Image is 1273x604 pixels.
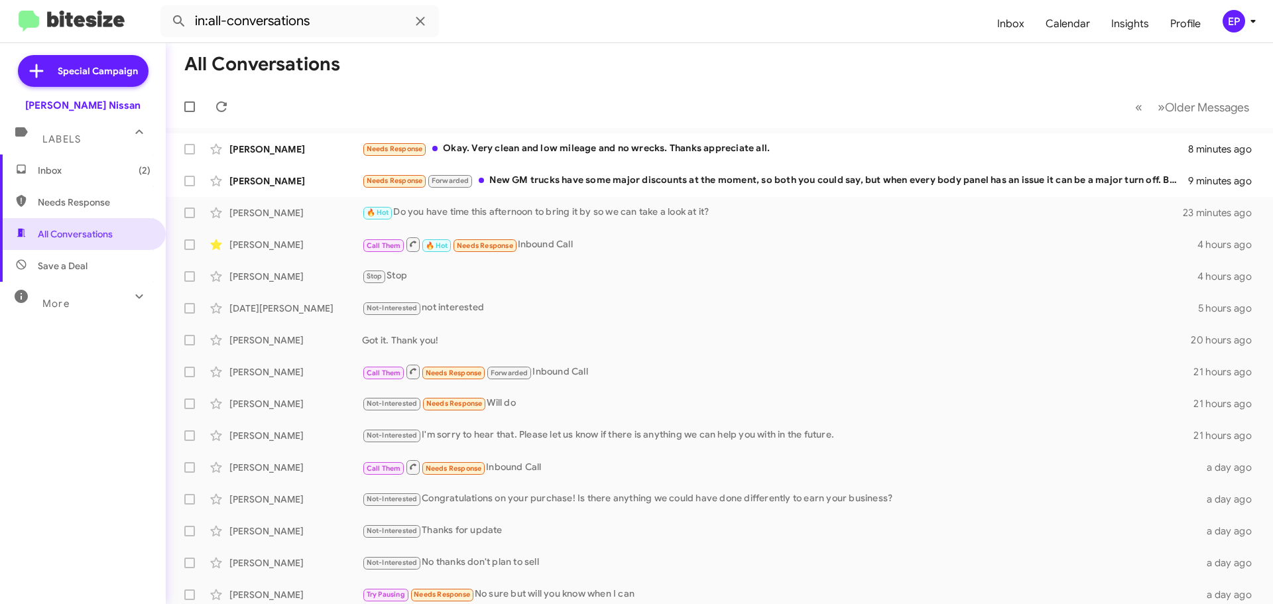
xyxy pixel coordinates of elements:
div: [PERSON_NAME] [229,174,362,188]
div: EP [1223,10,1245,32]
span: Needs Response [426,399,483,408]
span: Forwarded [428,175,472,188]
div: a day ago [1199,493,1262,506]
div: Will do [362,396,1193,411]
div: Thanks for update [362,523,1199,538]
span: Older Messages [1165,100,1249,115]
span: Call Them [367,464,401,473]
div: 4 hours ago [1197,238,1262,251]
div: [PERSON_NAME] [229,333,362,347]
span: Not-Interested [367,304,418,312]
div: a day ago [1199,588,1262,601]
div: Congratulations on your purchase! Is there anything we could have done differently to earn your b... [362,491,1199,507]
div: No sure but will you know when I can [362,587,1199,602]
span: (2) [139,164,151,177]
div: [PERSON_NAME] Nissan [25,99,141,112]
span: Not-Interested [367,526,418,535]
button: EP [1211,10,1258,32]
a: Special Campaign [18,55,149,87]
div: [PERSON_NAME] [229,206,362,219]
span: Call Them [367,241,401,250]
span: Not-Interested [367,431,418,440]
nav: Page navigation example [1128,93,1257,121]
div: 4 hours ago [1197,270,1262,283]
div: Okay. Very clean and low mileage and no wrecks. Thanks appreciate all. [362,141,1188,156]
span: Call Them [367,369,401,377]
h1: All Conversations [184,54,340,75]
span: Labels [42,133,81,145]
span: More [42,298,70,310]
div: 5 hours ago [1198,302,1262,315]
span: Needs Response [414,590,470,599]
span: Not-Interested [367,495,418,503]
span: Needs Response [457,241,513,250]
a: Insights [1101,5,1160,43]
div: [PERSON_NAME] [229,270,362,283]
div: a day ago [1199,556,1262,570]
div: 21 hours ago [1193,429,1262,442]
span: Special Campaign [58,64,138,78]
span: 🔥 Hot [367,208,389,217]
span: Inbox [38,164,151,177]
div: [PERSON_NAME] [229,238,362,251]
div: Got it. Thank you! [362,333,1191,347]
span: « [1135,99,1142,115]
span: Needs Response [367,176,423,185]
span: Needs Response [426,369,482,377]
span: Needs Response [367,145,423,153]
div: I'm sorry to hear that. Please let us know if there is anything we can help you with in the future. [362,428,1193,443]
div: [PERSON_NAME] [229,429,362,442]
div: [PERSON_NAME] [229,397,362,410]
div: 9 minutes ago [1188,174,1262,188]
div: [PERSON_NAME] [229,556,362,570]
div: [PERSON_NAME] [229,461,362,474]
div: [PERSON_NAME] [229,365,362,379]
div: Inbound Call [362,236,1197,253]
span: Stop [367,272,383,280]
div: Do you have time this afternoon to bring it by so we can take a look at it? [362,205,1183,220]
span: » [1158,99,1165,115]
div: 21 hours ago [1193,365,1262,379]
a: Inbox [987,5,1035,43]
div: No thanks don't plan to sell [362,555,1199,570]
div: Stop [362,269,1197,284]
span: Needs Response [426,464,482,473]
div: 8 minutes ago [1188,143,1262,156]
div: a day ago [1199,524,1262,538]
span: 🔥 Hot [426,241,448,250]
button: Previous [1127,93,1150,121]
button: Next [1150,93,1257,121]
a: Profile [1160,5,1211,43]
span: Try Pausing [367,590,405,599]
div: 20 hours ago [1191,333,1262,347]
span: Save a Deal [38,259,88,272]
span: Not-Interested [367,399,418,408]
input: Search [160,5,439,37]
div: 23 minutes ago [1183,206,1262,219]
div: 21 hours ago [1193,397,1262,410]
div: New GM trucks have some major discounts at the moment, so both you could say, but when every body... [362,173,1188,188]
span: Not-Interested [367,558,418,567]
div: not interested [362,300,1198,316]
div: [PERSON_NAME] [229,143,362,156]
div: [PERSON_NAME] [229,493,362,506]
div: Inbound Call [362,459,1199,475]
div: a day ago [1199,461,1262,474]
div: [PERSON_NAME] [229,588,362,601]
span: All Conversations [38,227,113,241]
div: [PERSON_NAME] [229,524,362,538]
a: Calendar [1035,5,1101,43]
div: Inbound Call [362,363,1193,380]
span: Needs Response [38,196,151,209]
div: [DATE][PERSON_NAME] [229,302,362,315]
span: Forwarded [487,367,531,379]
